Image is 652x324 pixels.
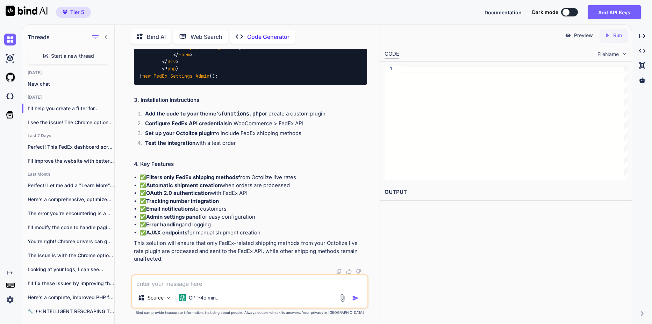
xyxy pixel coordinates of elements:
span: FedEx_Settings_Admin [153,73,209,79]
p: The error you're encountering is a PHP... [28,210,114,217]
img: attachment [338,294,346,302]
p: Here's a complete, improved PHP file for... [28,294,114,301]
img: darkCloudIdeIcon [4,90,16,102]
img: Pick Models [166,295,172,301]
p: GPT-4o min.. [189,294,218,301]
li: with a test order [139,139,367,149]
p: Source [148,294,164,301]
button: premiumTier 5 [56,7,91,18]
img: chat [4,34,16,45]
h2: [DATE] [22,70,114,76]
strong: Configure FedEx API credentials [145,120,228,127]
li: ✅ for manual shipment creation [139,229,367,237]
p: This solution will ensure that only FedEx-related shipping methods from your Octolize live rate p... [134,239,367,263]
li: ✅ to customers [139,205,367,213]
span: FileName [597,51,619,58]
li: ✅ when orders are processed [139,182,367,190]
span: new [142,73,151,79]
strong: Test the integration [145,140,195,146]
strong: Set up your Octolize plugin [145,130,214,136]
li: ✅ with FedEx API [139,189,367,197]
strong: Admin settings panel [146,213,200,220]
p: I see the issue! The Chrome options... [28,119,114,126]
p: I'll fix these issues by improving the... [28,280,114,287]
p: Web Search [191,33,222,41]
span: form [179,51,190,58]
p: Bind can provide inaccurate information, including about people. Always double-check its answers.... [131,310,368,315]
p: I'll improve the website with better design,... [28,157,114,164]
img: premium [63,10,67,14]
span: Dark mode [532,9,558,16]
img: ai-studio [4,52,16,64]
p: Looking at your logs, I can see... [28,266,114,273]
p: Perfect! This FedEx dashboard screenshot is very... [28,143,114,150]
h2: [DATE] [22,94,114,100]
img: dislike [356,269,361,274]
strong: Tracking number integration [146,198,219,204]
div: 1 [385,66,393,72]
li: ✅ for easy configuration [139,213,367,221]
img: copy [336,269,342,274]
li: or create a custom plugin [139,110,367,120]
p: New chat [28,80,114,87]
img: like [346,269,352,274]
img: GPT-4o mini [179,294,186,301]
span: div [167,58,176,65]
p: Run [613,32,622,39]
h2: 3. Installation Instructions [134,96,367,104]
strong: OAuth 2.0 authentication [146,190,211,196]
h2: OUTPUT [380,184,632,200]
img: icon [352,295,359,302]
h2: Last Month [22,171,114,177]
p: Perfect! Let me add a "Learn More"... [28,182,114,189]
img: Bind AI [6,6,48,16]
p: Bind AI [147,33,166,41]
span: php [167,65,176,72]
strong: Error handling [146,221,182,228]
li: to include FedEx shipping methods [139,129,367,139]
p: I'll help you create a filter for... [28,105,114,112]
strong: AJAX endpoints [146,229,187,236]
li: ✅ and logging [139,221,367,229]
p: You're right! Chrome drivers can get stuck... [28,238,114,245]
strong: Automatic shipment creation [146,182,221,189]
li: ✅ [139,197,367,205]
button: Documentation [485,9,522,16]
strong: Filters only FedEx shipping methods [146,174,238,181]
h2: Last 7 Days [22,133,114,139]
span: Documentation [485,9,522,15]
p: 🔧 **INTELLIGENT RESCRAPING TOOL - VERIFY &... [28,308,114,315]
li: in WooCommerce > FedEx API [139,120,367,129]
p: Code Generator [247,33,289,41]
h2: 4. Key Features [134,160,367,168]
p: The issue is with the Chrome options.... [28,252,114,259]
p: Here's a comprehensive, optimized version of your... [28,196,114,203]
strong: Email notifications [146,205,194,212]
img: settings [4,294,16,306]
span: Start a new thread [51,52,94,59]
p: Preview [574,32,593,39]
li: ✅ from Octolize live rates [139,174,367,182]
button: Add API Keys [588,5,641,19]
h1: Threads [28,33,50,41]
p: I'll modify the code to handle pagination... [28,224,114,231]
div: CODE [385,50,399,58]
img: chevron down [622,51,628,57]
strong: Add the code to your theme's [145,110,262,117]
span: Tier 5 [70,9,84,16]
img: githubLight [4,71,16,83]
code: functions.php [221,110,262,117]
img: preview [565,32,571,38]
